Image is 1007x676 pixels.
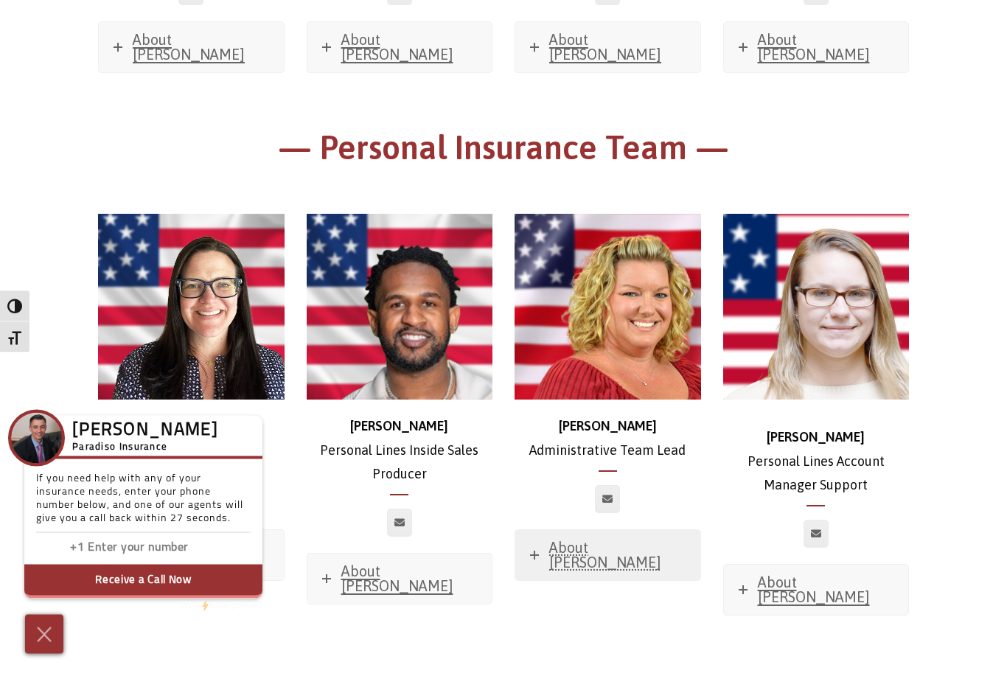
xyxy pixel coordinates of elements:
[307,415,493,487] p: Personal Lines Inside Sales Producer
[133,32,245,63] span: About [PERSON_NAME]
[723,215,910,401] img: brianna-500x500 (1)
[11,413,62,464] img: Company Icon
[515,23,700,73] a: About [PERSON_NAME]
[341,32,453,63] span: About [PERSON_NAME]
[515,531,700,581] a: About [PERSON_NAME]
[341,563,453,595] span: About [PERSON_NAME]
[758,574,870,606] span: About [PERSON_NAME]
[549,32,661,63] span: About [PERSON_NAME]
[307,215,493,401] img: headshot 500x500
[724,565,909,616] a: About [PERSON_NAME]
[202,600,209,612] img: Powered by icon
[723,426,910,498] p: Personal Lines Account Manager Support
[36,473,251,533] p: If you need help with any of your insurance needs, enter your phone number below, and one of our ...
[350,419,448,434] strong: [PERSON_NAME]
[559,419,657,434] strong: [PERSON_NAME]
[724,23,909,73] a: About [PERSON_NAME]
[88,537,235,559] input: Enter phone number
[99,23,284,73] a: About [PERSON_NAME]
[43,537,88,559] input: Enter country code
[307,554,492,604] a: About [PERSON_NAME]
[549,540,661,571] span: About [PERSON_NAME]
[181,602,262,610] a: We'rePowered by iconbyResponseiQ
[515,415,701,463] p: Administrative Team Lead
[72,439,218,456] h5: Paradiso Insurance
[33,623,55,647] img: Cross icon
[24,565,262,599] button: Receive a Call Now
[515,215,701,401] img: Dori_500x500
[758,32,870,63] span: About [PERSON_NAME]
[98,215,285,401] img: Jennifer-500x500
[98,127,909,178] h1: — Personal Insurance Team —
[767,430,865,445] strong: [PERSON_NAME]
[307,23,492,73] a: About [PERSON_NAME]
[72,425,218,438] h3: [PERSON_NAME]
[181,602,218,610] span: We're by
